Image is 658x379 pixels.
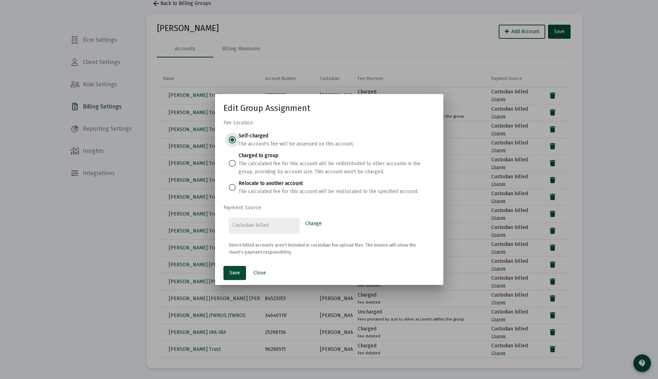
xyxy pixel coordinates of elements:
[239,180,303,186] label: Relocate to another account
[239,133,268,139] label: Self-charged
[239,140,354,148] p: The account's fee will be assessed on this account.
[223,102,435,114] h1: Edit Group Assignment
[223,120,253,126] label: Fee Location
[239,153,278,159] label: Charged to group
[239,160,430,176] p: The calculated fee for this account will be redistributed to other accounts in the group, prorati...
[239,187,418,195] p: The calculated fee for this account will be reallocated to the specified account.
[229,270,240,276] span: Save
[300,217,327,231] a: Change
[253,270,266,276] span: Close
[223,205,262,211] label: Payment Source
[305,220,322,226] span: Change
[248,266,272,280] button: Close
[229,242,430,256] p: Direct-billed accounts aren't included in custodian fee upload files. The invoice will show the c...
[223,266,246,280] button: Save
